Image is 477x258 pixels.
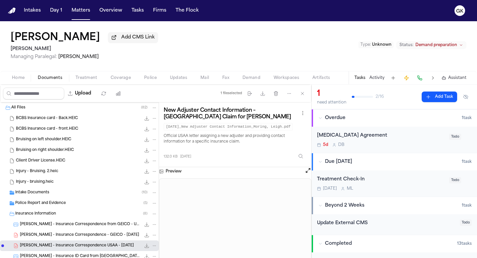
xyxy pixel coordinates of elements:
[317,100,346,105] div: need attention
[305,167,311,174] button: Open preview
[143,136,150,143] button: Download Bruising on left shoulder.HEIC
[325,240,352,247] span: Completed
[317,89,346,99] div: 1
[142,191,147,194] span: ( 10 )
[460,220,472,226] span: Todo
[415,42,457,48] span: Demand preparation
[312,235,477,252] button: Completed13tasks
[312,170,477,197] div: Open task: Treatment Check-In
[8,8,16,14] img: Finch Logo
[389,73,398,83] button: Add Task
[170,75,187,81] span: Updates
[164,133,307,145] p: Official USAA letter assigning a new adjuster and providing contact information for a specific in...
[8,8,16,14] a: Home
[15,211,56,217] span: Insurance Information
[143,201,147,205] span: ( 5 )
[456,9,463,14] text: GK
[143,221,150,228] button: Download L. Moring - Insurance Correspondence from GEICO - Undated
[38,75,62,81] span: Documents
[173,5,201,17] button: The Flock
[347,186,353,191] span: M L
[129,5,146,17] button: Tasks
[16,137,71,143] span: Bruising on left shoulder.HEIC
[143,179,150,185] button: Download Injury - bruising.heic
[325,115,345,121] span: Overdue
[16,169,58,174] span: Injury - Bruising. 2.heic
[460,92,472,102] button: Hide completed tasks (⌘⇧H)
[11,45,158,53] h2: [PERSON_NAME]
[317,220,456,227] div: Update External CMS
[16,179,54,185] span: Injury - bruising.heic
[325,202,364,209] span: Beyond 2 Weeks
[11,54,57,59] span: Managing Paralegal:
[448,75,466,81] span: Assistant
[323,186,337,191] span: [DATE]
[164,123,293,131] code: [DATE]_New Adjuster Contact Information_Moring, Leigh.pdf
[372,43,392,47] span: Unknown
[312,109,477,127] button: Overdue1task
[141,106,147,109] span: ( 82 )
[462,159,472,164] span: 1 task
[20,243,134,249] span: [PERSON_NAME] - Insurance Correspondence USAA - [DATE]
[164,154,178,159] span: 132.0 KB
[222,75,229,81] span: Fax
[143,115,150,122] button: Download BCBS Insurance card - Back.HEIC
[200,75,209,81] span: Mail
[457,241,472,246] span: 13 task s
[143,242,150,249] button: Download L. Moring - Insurance Correspondence USAA - 3.13.25
[97,5,125,17] button: Overview
[442,75,466,81] button: Assistant
[3,88,64,99] input: Search files
[150,5,169,17] a: Firms
[16,116,78,121] span: BCBS Insurance card - Back.HEIC
[21,5,43,17] button: Intakes
[312,153,477,170] button: Due [DATE]1task
[180,154,191,159] span: [DATE]
[16,148,74,153] span: Bruising on right shoulder.HEIC
[449,134,461,140] span: Todo
[325,159,352,165] span: Due [DATE]
[399,42,413,48] span: Status:
[317,176,445,183] div: Treatment Check-In
[143,158,150,164] button: Download Client Driver License.HEIC
[396,41,466,49] button: Change status from Demand preparation
[305,167,311,176] button: Open preview
[16,126,78,132] span: BCBS Insurance card - front.HEIC
[69,5,93,17] button: Matters
[121,34,155,41] span: Add CMS Link
[20,232,139,238] span: [PERSON_NAME] - Insurance Correspondence - GEICO - [DATE]
[164,107,299,120] h3: New Adjuster Contact Information – [GEOGRAPHIC_DATA] Claim for [PERSON_NAME]
[15,201,66,206] span: Police Report and Evidence
[12,75,25,81] span: Home
[312,75,330,81] span: Artifacts
[108,32,158,43] button: Add CMS Link
[449,177,461,183] span: Todo
[354,75,365,81] button: Tasks
[15,190,49,196] span: Intake Documents
[143,147,150,154] button: Download Bruising on right shoulder.HEIC
[274,75,299,81] span: Workspaces
[64,88,95,99] button: Upload
[143,168,150,175] button: Download Injury - Bruising. 2.heic
[58,54,99,59] span: [PERSON_NAME]
[317,132,445,140] div: [MEDICAL_DATA] Agreement
[295,150,307,162] button: Inspect
[462,203,472,208] span: 1 task
[143,232,150,238] button: Download L. Moring - Insurance Correspondence - GEICO - 11.19.24
[312,127,477,153] div: Open task: Retainer Agreement
[221,91,242,96] div: 1 file selected
[402,73,411,83] button: Create Immediate Task
[369,75,385,81] button: Activity
[242,75,260,81] span: Demand
[20,222,141,227] span: [PERSON_NAME] - Insurance Correspondence from GEICO - Undated
[143,126,150,132] button: Download BCBS Insurance card - front.HEIC
[462,115,472,121] span: 1 task
[76,75,97,81] span: Treatment
[11,105,26,111] span: All Files
[47,5,65,17] button: Day 1
[144,75,157,81] span: Police
[11,32,100,44] button: Edit matter name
